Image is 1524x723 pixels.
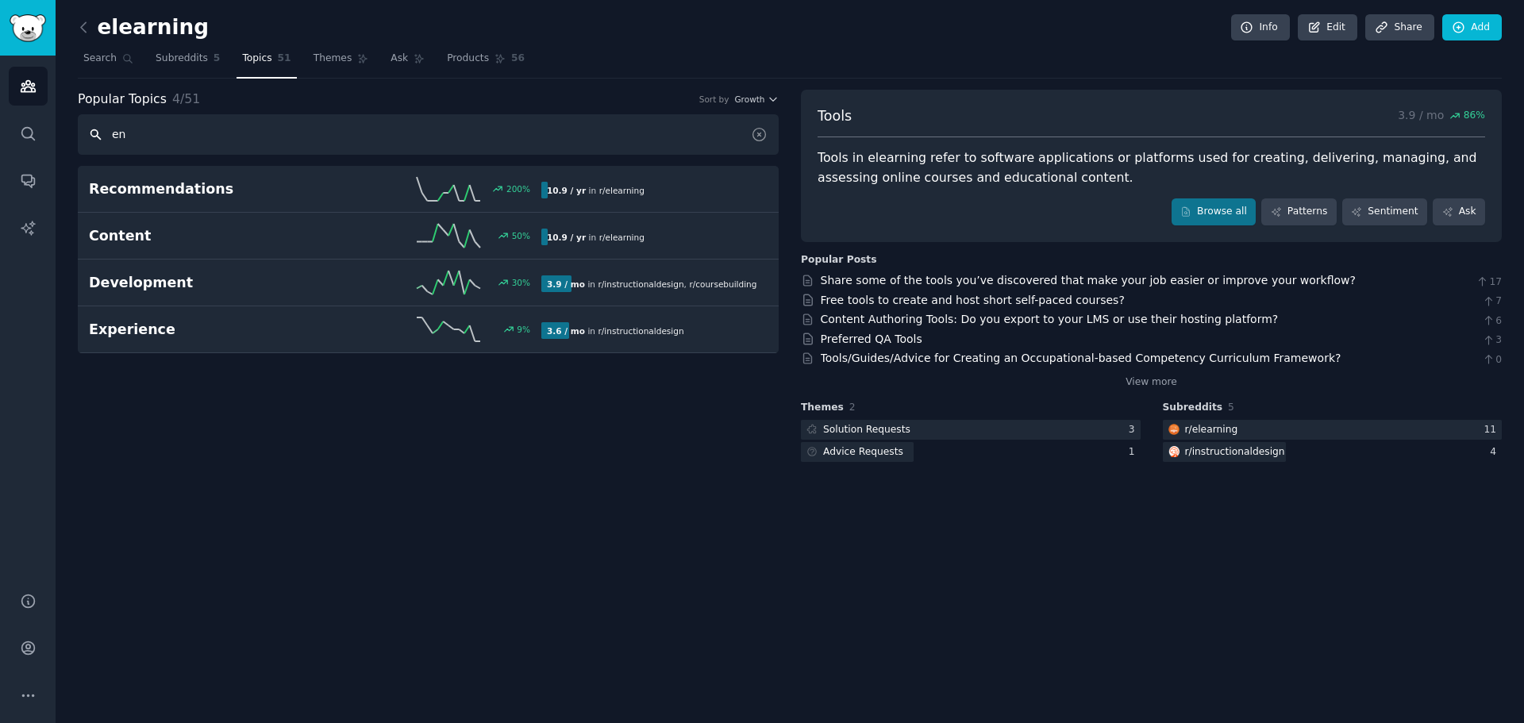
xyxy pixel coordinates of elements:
a: Ask [1433,198,1485,225]
span: 7 [1482,294,1502,309]
a: Topics51 [237,46,296,79]
a: Share [1365,14,1434,41]
div: 30 % [512,277,530,288]
div: in [541,275,756,292]
img: elearning [1168,424,1180,435]
div: in [541,182,650,198]
a: Advice Requests1 [801,442,1141,462]
span: r/ instructionaldesign [598,326,683,336]
a: Tools/Guides/Advice for Creating an Occupational-based Competency Curriculum Framework? [821,352,1341,364]
a: Themes [308,46,375,79]
a: instructionaldesignr/instructionaldesign4 [1163,442,1503,462]
button: Growth [734,94,779,105]
a: Development30%3.9 / moin r/instructionaldesign,r/coursebuilding [78,260,779,306]
span: Growth [734,94,764,105]
span: r/ elearning [599,233,645,242]
div: Tools in elearning refer to software applications or platforms used for creating, delivering, man... [818,148,1485,187]
div: 3 [1129,423,1141,437]
b: 3.6 / mo [547,326,585,336]
a: Preferred QA Tools [821,333,922,345]
div: 50 % [512,230,530,241]
a: Content Authoring Tools: Do you export to your LMS or use their hosting platform? [821,313,1279,325]
div: 1 [1129,445,1141,460]
span: Themes [801,401,844,415]
a: Search [78,46,139,79]
a: Subreddits5 [150,46,225,79]
p: 3.9 / mo [1398,106,1485,126]
span: 3 [1482,333,1502,348]
span: r/ instructionaldesign [598,279,683,289]
h2: elearning [78,15,209,40]
a: Experience9%3.6 / moin r/instructionaldesign [78,306,779,353]
a: Recommendations200%10.9 / yrin r/elearning [78,166,779,213]
a: Edit [1298,14,1357,41]
a: elearningr/elearning11 [1163,420,1503,440]
a: Browse all [1172,198,1257,225]
span: 56 [511,52,525,66]
a: Patterns [1261,198,1336,225]
span: Topics [242,52,271,66]
a: Products56 [441,46,530,79]
span: Products [447,52,489,66]
img: instructionaldesign [1168,446,1180,457]
span: 17 [1476,275,1502,290]
div: 9 % [517,324,530,335]
h2: Content [89,226,315,246]
a: Solution Requests3 [801,420,1141,440]
span: Ask [391,52,408,66]
div: in [541,322,690,339]
span: 4 / 51 [172,91,200,106]
b: 10.9 / yr [547,186,586,195]
div: r/ elearning [1185,423,1238,437]
input: Search topics [78,114,779,155]
a: Content50%10.9 / yrin r/elearning [78,213,779,260]
img: GummySearch logo [10,14,46,42]
a: Free tools to create and host short self-paced courses? [821,294,1125,306]
span: 6 [1482,314,1502,329]
span: 2 [849,402,856,413]
div: r/ instructionaldesign [1185,445,1285,460]
div: Solution Requests [823,423,910,437]
div: in [541,229,650,245]
div: 200 % [506,183,530,194]
a: Share some of the tools you’ve discovered that make your job easier or improve your workflow? [821,274,1357,287]
span: 0 [1482,353,1502,367]
b: 3.9 / mo [547,279,585,289]
span: , [684,279,687,289]
div: 4 [1490,445,1502,460]
a: Info [1231,14,1290,41]
a: Ask [385,46,430,79]
b: 10.9 / yr [547,233,586,242]
h2: Recommendations [89,179,315,199]
span: 86 % [1464,109,1485,123]
span: Tools [818,106,852,126]
a: View more [1126,375,1177,390]
span: r/ elearning [599,186,645,195]
div: Advice Requests [823,445,903,460]
h2: Experience [89,320,315,340]
span: Popular Topics [78,90,167,110]
h2: Development [89,273,315,293]
span: Themes [314,52,352,66]
span: 5 [214,52,221,66]
a: Sentiment [1342,198,1427,225]
div: Sort by [699,94,729,105]
span: Search [83,52,117,66]
span: 5 [1228,402,1234,413]
a: Add [1442,14,1502,41]
span: r/ coursebuilding [689,279,756,289]
span: 51 [278,52,291,66]
div: 11 [1484,423,1502,437]
span: Subreddits [1163,401,1223,415]
div: Popular Posts [801,253,877,267]
span: Subreddits [156,52,208,66]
